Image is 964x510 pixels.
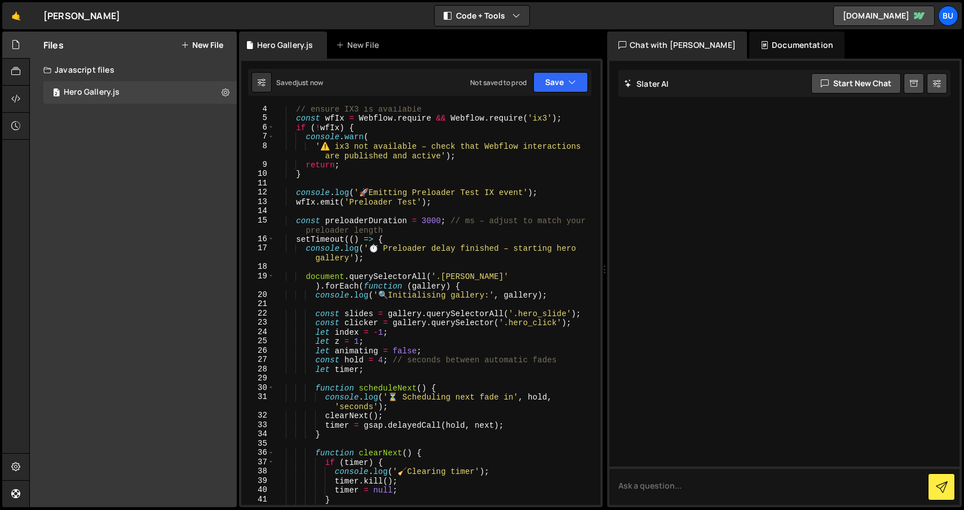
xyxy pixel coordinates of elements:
div: Hero Gallery.js [64,87,120,97]
div: 7 [241,132,275,141]
div: 36 [241,448,275,458]
div: 9 [241,160,275,170]
div: 5 [241,113,275,123]
div: Chat with [PERSON_NAME] [607,32,747,59]
div: 8 [241,141,275,160]
div: 35 [241,439,275,449]
div: 27 [241,355,275,365]
div: 20 [241,290,275,300]
div: 19 [241,272,275,290]
div: 24 [241,327,275,337]
div: Documentation [749,32,844,59]
div: Hero Gallery.js [257,39,313,51]
div: 10 [241,169,275,179]
div: 30 [241,383,275,393]
button: Save [533,72,588,92]
div: Javascript files [30,59,237,81]
button: Start new chat [811,73,901,94]
div: 11 [241,179,275,188]
div: 15 [241,216,275,234]
div: Not saved to prod [470,78,527,87]
div: 18 [241,262,275,272]
h2: Files [43,39,64,51]
div: 21 [241,299,275,309]
button: New File [181,41,223,50]
div: 25 [241,336,275,346]
div: [PERSON_NAME] [43,9,120,23]
div: 4 [241,104,275,114]
div: 23 [241,318,275,327]
div: 14 [241,206,275,216]
a: 🤙 [2,2,30,29]
div: 40 [241,485,275,495]
span: 2 [53,89,60,98]
div: 17072/46993.js [43,81,237,104]
div: New File [336,39,383,51]
div: 34 [241,429,275,439]
div: 31 [241,392,275,411]
div: Saved [276,78,323,87]
div: 37 [241,458,275,467]
div: 22 [241,309,275,318]
button: Code + Tools [435,6,529,26]
div: 6 [241,123,275,132]
h2: Slater AI [624,78,669,89]
div: 26 [241,346,275,356]
div: just now [297,78,323,87]
div: 41 [241,495,275,504]
div: 13 [241,197,275,207]
div: 12 [241,188,275,197]
div: 38 [241,467,275,476]
div: 32 [241,411,275,420]
a: Bu [938,6,958,26]
div: 33 [241,420,275,430]
div: 28 [241,365,275,374]
a: [DOMAIN_NAME] [833,6,935,26]
div: 17 [241,243,275,262]
div: 39 [241,476,275,486]
div: 29 [241,374,275,383]
div: 16 [241,234,275,244]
